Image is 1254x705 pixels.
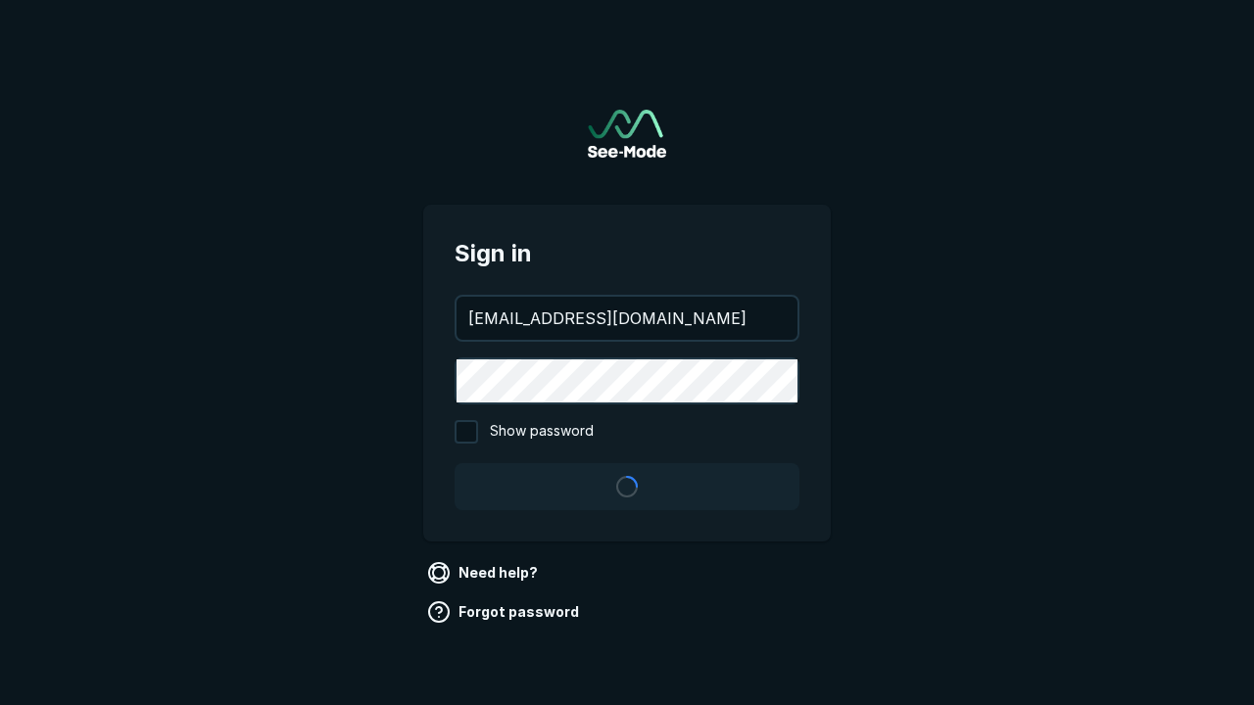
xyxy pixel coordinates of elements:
span: Show password [490,420,594,444]
a: Need help? [423,557,546,588]
input: your@email.com [457,297,797,340]
a: Go to sign in [588,110,666,158]
span: Sign in [455,236,799,271]
img: See-Mode Logo [588,110,666,158]
a: Forgot password [423,596,587,628]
